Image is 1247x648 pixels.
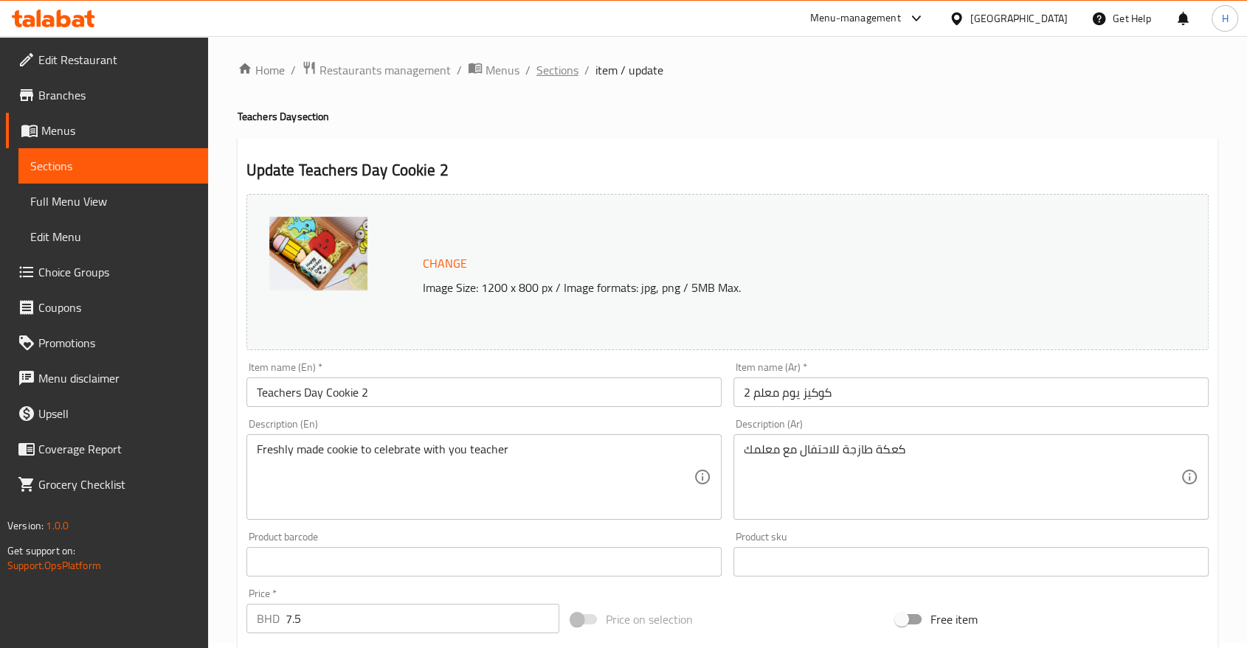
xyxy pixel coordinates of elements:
[38,51,196,69] span: Edit Restaurant
[423,253,467,274] span: Change
[6,325,208,360] a: Promotions
[238,60,1217,80] nav: breadcrumb
[38,369,196,387] span: Menu disclaimer
[1221,10,1228,27] span: H
[38,475,196,493] span: Grocery Checklist
[417,279,1105,296] p: Image Size: 1200 x 800 px / Image formats: jpg, png / 5MB Max.
[30,192,196,210] span: Full Menu View
[319,61,451,79] span: Restaurants management
[468,60,519,80] a: Menus
[7,516,44,535] span: Version:
[486,61,519,79] span: Menus
[46,516,69,535] span: 1.0.0
[7,541,75,560] span: Get support on:
[257,442,694,512] textarea: Freshly made cookie to celebrate with you teacher
[810,10,901,27] div: Menu-management
[41,122,196,139] span: Menus
[269,217,367,290] img: mmw_638951764532437934
[238,109,1217,124] h4: Teachers Day section
[6,360,208,396] a: Menu disclaimer
[6,113,208,148] a: Menus
[246,377,722,407] input: Enter name En
[6,254,208,290] a: Choice Groups
[744,442,1181,512] textarea: كعكة طازجة للاحتفال مع معلمك
[38,299,196,316] span: Coupons
[733,547,1209,576] input: Please enter product sku
[38,440,196,458] span: Coverage Report
[18,148,208,184] a: Sections
[6,467,208,502] a: Grocery Checklist
[302,60,451,80] a: Restaurants management
[286,604,559,633] input: Please enter price
[6,431,208,467] a: Coverage Report
[606,610,693,628] span: Price on selection
[417,248,473,279] button: Change
[38,334,196,352] span: Promotions
[457,61,462,79] li: /
[291,61,296,79] li: /
[6,42,208,77] a: Edit Restaurant
[18,219,208,254] a: Edit Menu
[733,377,1209,407] input: Enter name Ar
[257,610,280,627] p: BHD
[38,86,196,104] span: Branches
[536,61,578,79] a: Sections
[38,263,196,281] span: Choice Groups
[6,77,208,113] a: Branches
[7,556,101,575] a: Support.OpsPlatform
[584,61,590,79] li: /
[525,61,531,79] li: /
[6,396,208,431] a: Upsell
[238,61,285,79] a: Home
[246,547,722,576] input: Please enter product barcode
[6,290,208,325] a: Coupons
[18,184,208,219] a: Full Menu View
[595,61,663,79] span: item / update
[38,405,196,422] span: Upsell
[246,159,1209,181] h2: Update Teachers Day Cookie 2
[30,228,196,245] span: Edit Menu
[30,157,196,175] span: Sections
[930,610,978,628] span: Free item
[970,10,1068,27] div: [GEOGRAPHIC_DATA]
